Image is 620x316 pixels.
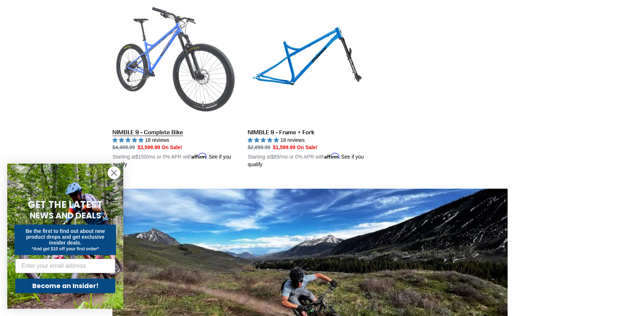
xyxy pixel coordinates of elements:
span: *And get $10 off your first order* [32,246,99,251]
input: Enter your email address [15,259,115,273]
span: Be the first to find out about new product drops and get exclusive insider deals. [26,228,105,246]
span: GET THE LATEST [28,198,103,211]
button: Become an Insider! [15,279,115,293]
button: Close dialog [108,167,120,179]
span: NEWS AND DEALS [30,210,101,221]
